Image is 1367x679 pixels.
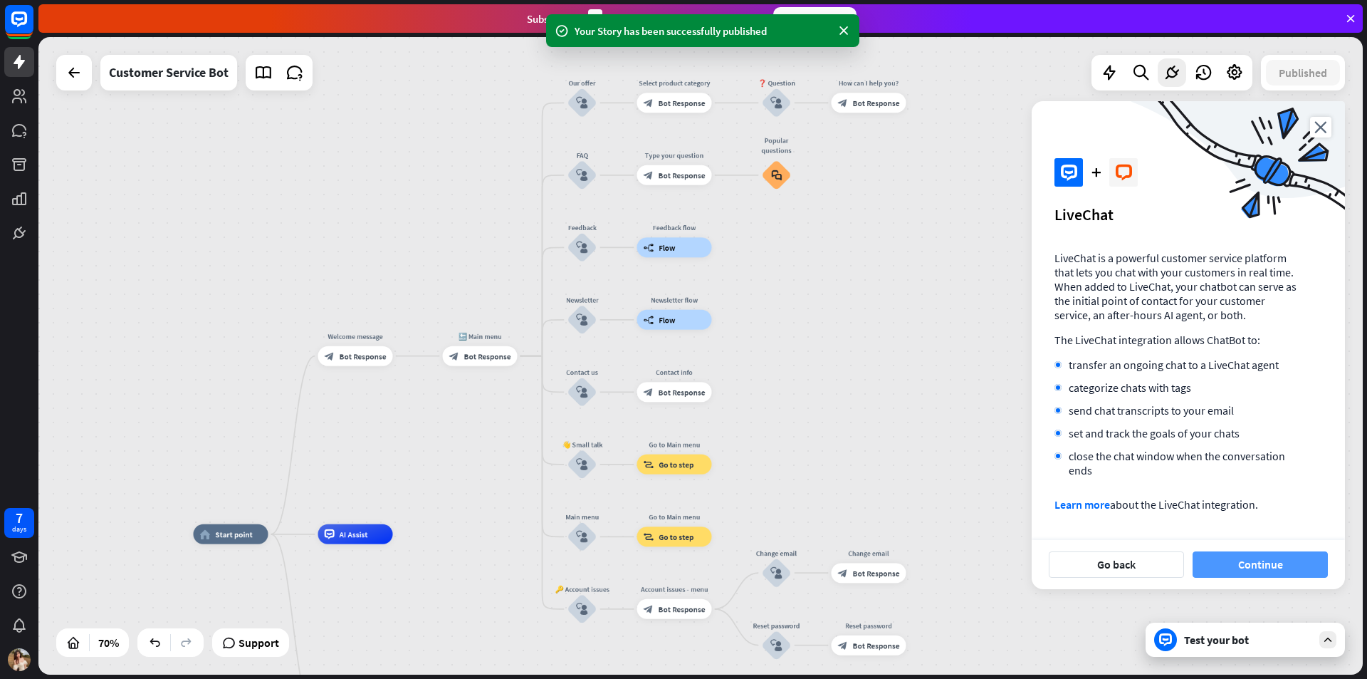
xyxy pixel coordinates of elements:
[644,604,654,614] i: block_bot_response
[659,98,706,108] span: Bot Response
[838,568,848,578] i: block_bot_response
[12,524,26,534] div: days
[824,78,913,88] div: How can I help you?
[552,440,612,450] div: 👋 Small talk
[1054,449,1299,477] li: close the chat window when the conversation ends
[838,641,848,651] i: block_bot_response
[576,531,588,543] i: block_user_input
[552,222,612,232] div: Feedback
[838,98,848,108] i: block_bot_response
[1054,497,1299,512] p: about the LiveChat integration.
[1054,426,1299,440] li: set and track the goals of your chats
[552,584,612,594] div: 🔑 Account issues
[659,604,706,614] span: Bot Response
[1054,204,1322,224] div: LiveChat
[1310,117,1331,138] i: close
[629,78,719,88] div: Select product category
[1184,633,1312,647] div: Test your bot
[527,9,762,28] div: Subscribe in days to get your first month for $1
[94,631,123,654] div: 70%
[576,169,588,181] i: block_user_input
[1054,497,1110,512] a: Learn more
[644,460,654,470] i: block_goto
[659,170,706,180] span: Bot Response
[576,97,588,109] i: block_user_input
[552,78,612,88] div: Our offer
[644,98,654,108] i: block_bot_response
[310,331,400,341] div: Welcome message
[629,222,719,232] div: Feedback flow
[1091,168,1101,177] i: plus
[588,9,602,28] div: 3
[576,603,588,615] i: block_user_input
[576,458,588,470] i: block_user_input
[659,315,675,325] span: Flow
[773,7,857,30] div: Subscribe now
[109,55,229,90] div: Customer Service Bot
[644,532,654,541] i: block_goto
[824,621,913,631] div: Reset password
[629,440,719,450] div: Go to Main menu
[576,242,588,254] i: block_user_input
[853,641,900,651] span: Bot Response
[629,512,719,522] div: Go to Main menu
[770,567,782,579] i: block_user_input
[552,367,612,377] div: Contact us
[11,6,54,48] button: Open LiveChat chat widget
[659,242,675,252] span: Flow
[629,295,719,305] div: Newsletter flow
[340,351,387,361] span: Bot Response
[435,331,525,341] div: 🔙 Main menu
[4,508,34,538] a: 7 days
[771,170,782,180] i: block_faq
[659,460,693,470] span: Go to step
[644,242,654,252] i: builder_tree
[576,386,588,398] i: block_user_input
[1054,358,1299,372] li: transfer an ongoing chat to a LiveChat agent
[629,367,719,377] div: Contact info
[340,529,368,539] span: AI Assist
[629,150,719,160] div: Type your question
[629,584,719,594] div: Account issues - menu
[552,512,612,522] div: Main menu
[576,313,588,326] i: block_user_input
[239,631,279,654] span: Support
[770,97,782,109] i: block_user_input
[1054,380,1299,395] li: categorize chats with tags
[644,170,654,180] i: block_bot_response
[200,529,211,539] i: home_2
[747,621,807,631] div: Reset password
[1054,333,1299,347] p: The LiveChat integration allows ChatBot to:
[552,150,612,160] div: FAQ
[747,78,807,88] div: ❓ Question
[644,387,654,397] i: block_bot_response
[1049,551,1184,578] button: Go back
[575,24,831,38] div: Your Story has been successfully published
[853,568,900,578] span: Bot Response
[449,351,459,361] i: block_bot_response
[1193,551,1328,578] button: Continue
[215,529,253,539] span: Start point
[1266,60,1340,85] button: Published
[552,295,612,305] div: Newsletter
[659,387,706,397] span: Bot Response
[659,532,693,541] span: Go to step
[754,135,799,155] div: Popular questions
[1054,251,1299,322] p: LiveChat is a powerful customer service platform that lets you chat with your customers in real t...
[1054,403,1299,418] li: send chat transcripts to your email
[325,351,335,361] i: block_bot_response
[464,351,511,361] span: Bot Response
[16,512,23,524] div: 7
[747,548,807,558] div: Change email
[770,639,782,651] i: block_user_input
[824,548,913,558] div: Change email
[644,315,654,325] i: builder_tree
[853,98,900,108] span: Bot Response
